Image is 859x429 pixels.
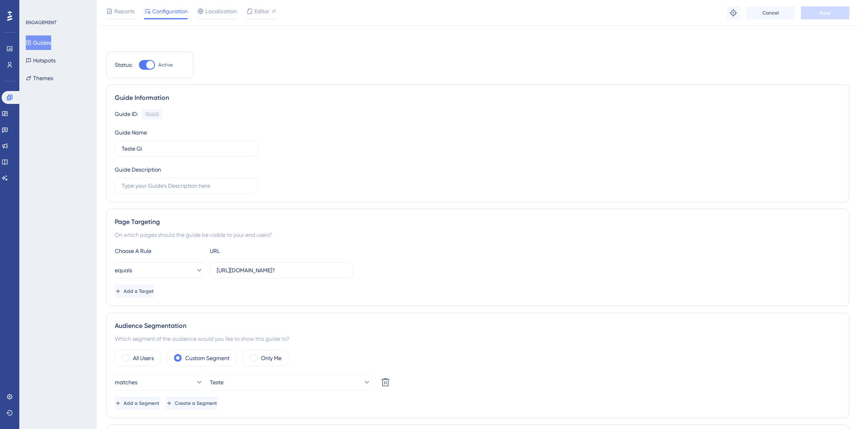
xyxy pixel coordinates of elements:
[145,111,159,118] div: 152625
[115,109,138,120] div: Guide ID:
[255,6,269,16] span: Editor
[115,262,203,278] button: equals
[26,35,51,50] button: Guides
[115,217,841,227] div: Page Targeting
[115,230,841,240] div: On which pages should the guide be visible to your end users?
[158,62,173,68] span: Active
[124,288,154,294] span: Add a Target
[185,353,230,363] label: Custom Segment
[205,6,237,16] span: Localization
[115,285,154,298] button: Add a Target
[115,93,841,103] div: Guide Information
[820,10,831,16] span: Save
[175,400,217,406] span: Create a Segment
[115,246,203,256] div: Choose A Rule
[217,266,346,275] input: yourwebsite.com/path
[124,400,159,406] span: Add a Segment
[115,128,147,137] div: Guide Name
[115,165,161,174] div: Guide Description
[746,6,795,19] button: Cancel
[762,10,779,16] span: Cancel
[115,60,132,70] div: Status:
[115,374,203,390] button: matches
[133,353,154,363] label: All Users
[115,397,159,410] button: Add a Segment
[114,6,135,16] span: Reports
[26,19,56,26] div: ENGAGEMENT
[261,353,282,363] label: Only Me
[210,246,298,256] div: URL
[152,6,188,16] span: Configuration
[210,377,224,387] span: Teste
[26,71,53,85] button: Themes
[801,6,849,19] button: Save
[122,144,251,153] input: Type your Guide’s Name here
[115,321,841,331] div: Audience Segmentation
[115,265,132,275] span: equals
[122,181,251,190] input: Type your Guide’s Description here
[210,374,371,390] button: Teste
[115,377,137,387] span: matches
[115,334,841,344] div: Which segment of the audience would you like to show this guide to?
[26,53,56,68] button: Hotspots
[166,397,217,410] button: Create a Segment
